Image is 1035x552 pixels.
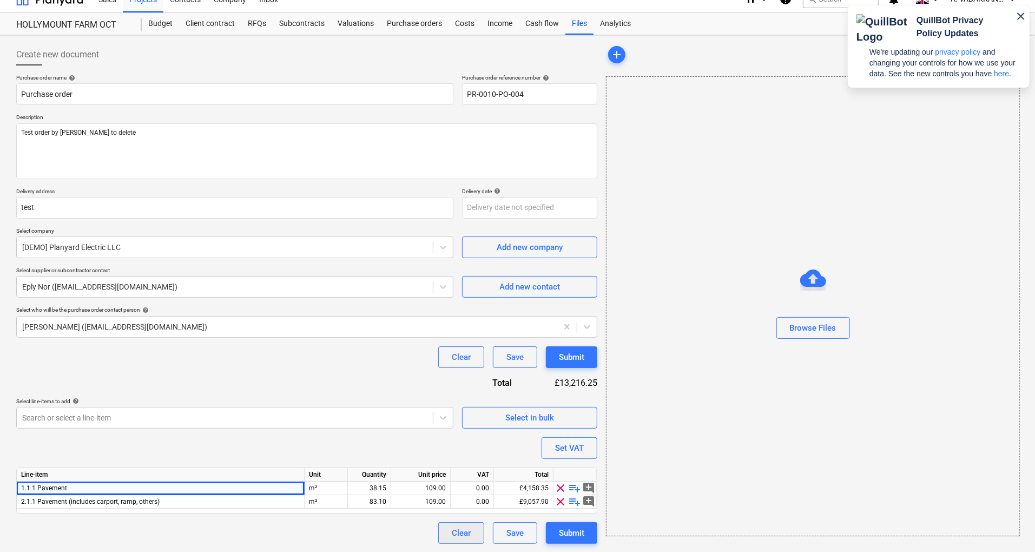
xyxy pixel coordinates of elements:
[529,377,597,389] div: £13,216.25
[462,188,597,195] div: Delivery date
[455,495,489,509] div: 0.00
[462,197,597,219] input: Delivery date not specified
[140,307,149,313] span: help
[462,83,597,105] input: Reference number
[583,495,596,508] span: add_comment
[546,522,597,544] button: Submit
[506,350,524,364] div: Save
[451,468,494,482] div: VAT
[494,468,553,482] div: Total
[540,75,549,81] span: help
[438,522,484,544] button: Clear
[565,13,594,35] a: Files
[452,526,471,540] div: Clear
[70,398,79,404] span: help
[776,317,850,339] button: Browse Files
[455,482,489,495] div: 0.00
[16,227,453,236] p: Select company
[352,482,386,495] div: 38.15
[583,482,596,495] span: add_comment
[462,74,597,81] div: Purchase order reference number
[555,495,568,508] span: clear
[305,482,348,495] div: m²
[457,377,529,389] div: Total
[16,74,453,81] div: Purchase order name
[790,321,836,335] div: Browse Files
[16,197,453,219] input: Delivery address
[21,498,160,505] span: 2.1.1 Pavement (includes carport, ramp, others)
[569,495,582,508] span: playlist_add
[981,500,1035,552] iframe: Chat Widget
[16,188,453,197] p: Delivery address
[16,123,597,179] textarea: Test order by [PERSON_NAME] to delete
[497,240,563,254] div: Add new company
[462,276,597,298] button: Add new contact
[67,75,75,81] span: help
[273,13,331,35] a: Subcontracts
[395,495,446,509] div: 109.00
[331,13,380,35] a: Valuations
[462,407,597,429] button: Select in bulk
[492,188,500,194] span: help
[142,13,179,35] a: Budget
[542,437,597,459] button: Set VAT
[395,482,446,495] div: 109.00
[559,526,584,540] div: Submit
[16,398,453,405] div: Select line-items to add
[16,19,129,31] div: HOLLYMOUNT FARM OCT
[391,468,451,482] div: Unit price
[348,468,391,482] div: Quantity
[555,441,584,455] div: Set VAT
[16,306,597,313] div: Select who will be the purchase order contact person
[16,83,453,105] input: Document name
[241,13,273,35] a: RFQs
[559,350,584,364] div: Submit
[505,411,554,425] div: Select in bulk
[499,280,560,294] div: Add new contact
[594,13,637,35] a: Analytics
[380,13,449,35] a: Purchase orders
[546,346,597,368] button: Submit
[493,346,537,368] button: Save
[179,13,241,35] a: Client contract
[493,522,537,544] button: Save
[519,13,565,35] a: Cash flow
[305,495,348,509] div: m²
[452,350,471,364] div: Clear
[16,48,99,61] span: Create new document
[481,13,519,35] a: Income
[16,267,453,276] p: Select supplier or subcontractor contact
[438,346,484,368] button: Clear
[610,48,623,61] span: add
[494,495,553,509] div: £9,057.90
[555,482,568,495] span: clear
[21,484,67,492] span: 1.1.1 Pavement
[305,468,348,482] div: Unit
[606,76,1020,536] div: Browse Files
[569,482,582,495] span: playlist_add
[462,236,597,258] button: Add new company
[352,495,386,509] div: 83.10
[449,13,481,35] a: Costs
[494,482,553,495] div: £4,158.35
[506,526,524,540] div: Save
[16,114,597,123] p: Description
[17,468,305,482] div: Line-item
